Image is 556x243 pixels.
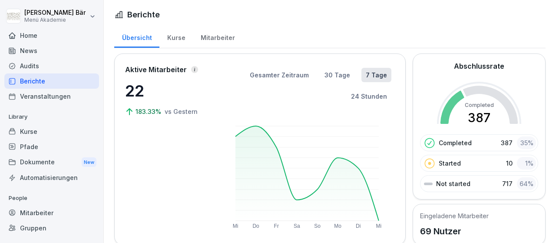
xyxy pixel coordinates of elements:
[356,223,361,229] text: Di
[24,9,86,17] p: [PERSON_NAME] Bär
[454,61,504,71] h2: Abschlussrate
[4,43,99,58] a: News
[502,179,513,188] p: 717
[4,205,99,220] a: Mitarbeiter
[4,154,99,170] a: DokumenteNew
[517,177,536,190] div: 64 %
[4,139,99,154] a: Pfade
[4,170,99,185] a: Automatisierungen
[4,89,99,104] a: Veranstaltungen
[165,107,198,116] p: vs Gestern
[4,220,99,236] a: Gruppen
[334,223,342,229] text: Mo
[320,68,354,82] button: 30 Tage
[314,223,321,229] text: So
[4,28,99,43] a: Home
[4,124,99,139] a: Kurse
[245,68,313,82] button: Gesamter Zeitraum
[501,138,513,147] p: 387
[436,179,470,188] p: Not started
[439,159,461,168] p: Started
[506,159,513,168] p: 10
[159,26,193,48] a: Kurse
[517,157,536,170] div: 1 %
[24,17,86,23] p: Menü Akademie
[4,58,99,73] a: Audits
[125,64,187,75] p: Aktive Mitarbeiter
[4,191,99,205] p: People
[82,157,96,167] div: New
[114,26,159,48] a: Übersicht
[439,138,472,147] p: Completed
[193,26,242,48] a: Mitarbeiter
[517,136,536,149] div: 35 %
[376,223,382,229] text: Mi
[253,223,260,229] text: Do
[4,154,99,170] div: Dokumente
[127,9,160,20] h1: Berichte
[4,73,99,89] a: Berichte
[294,223,300,229] text: Sa
[233,223,238,229] text: Mi
[274,223,279,229] text: Fr
[136,107,163,116] p: 183.33%
[4,110,99,124] p: Library
[347,89,391,103] button: 24 Stunden
[361,68,391,82] button: 7 Tage
[125,79,212,103] p: 22
[420,225,489,238] p: 69 Nutzer
[420,211,489,220] h5: Eingeladene Mitarbeiter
